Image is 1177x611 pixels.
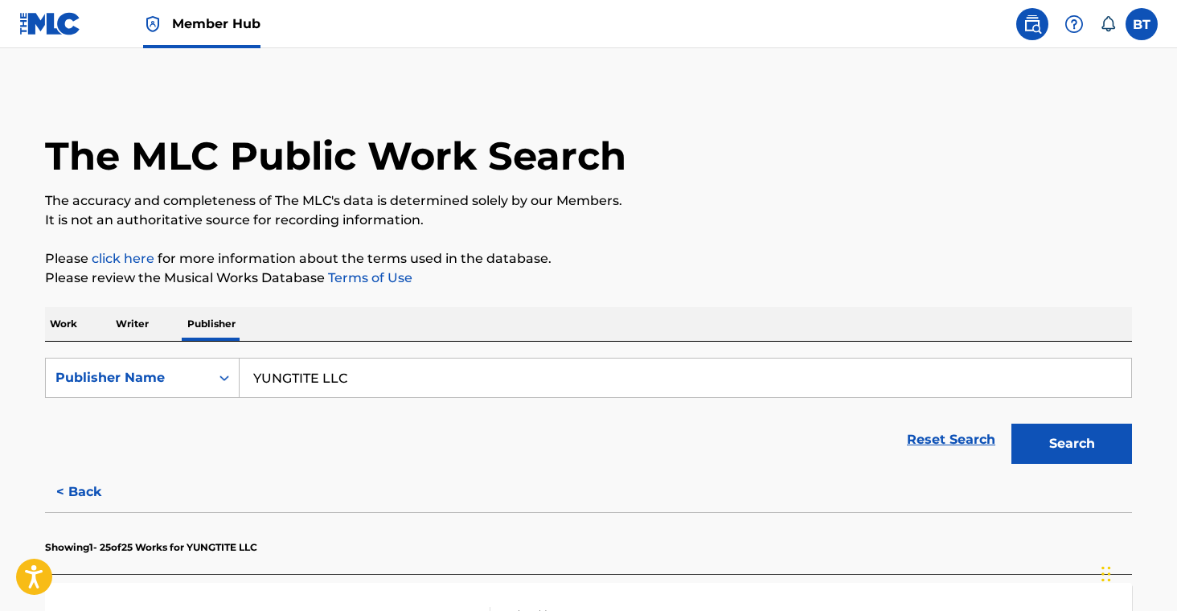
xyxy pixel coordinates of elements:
div: User Menu [1126,8,1158,40]
p: Work [45,307,82,341]
img: search [1023,14,1042,34]
form: Search Form [45,358,1132,472]
a: Terms of Use [325,270,412,285]
span: Member Hub [172,14,260,33]
img: help [1064,14,1084,34]
div: Drag [1101,550,1111,598]
div: Help [1058,8,1090,40]
p: Writer [111,307,154,341]
div: Notifications [1100,16,1116,32]
p: Please review the Musical Works Database [45,269,1132,288]
img: Top Rightsholder [143,14,162,34]
p: Publisher [182,307,240,341]
iframe: Resource Center [1132,385,1177,515]
iframe: Chat Widget [1097,534,1177,611]
img: MLC Logo [19,12,81,35]
button: Search [1011,424,1132,464]
button: < Back [45,472,141,512]
div: Publisher Name [55,368,200,388]
p: Please for more information about the terms used in the database. [45,249,1132,269]
p: The accuracy and completeness of The MLC's data is determined solely by our Members. [45,191,1132,211]
a: click here [92,251,154,266]
a: Reset Search [899,422,1003,457]
p: It is not an authoritative source for recording information. [45,211,1132,230]
h1: The MLC Public Work Search [45,132,626,180]
a: Public Search [1016,8,1048,40]
p: Showing 1 - 25 of 25 Works for YUNGTITE LLC [45,540,257,555]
